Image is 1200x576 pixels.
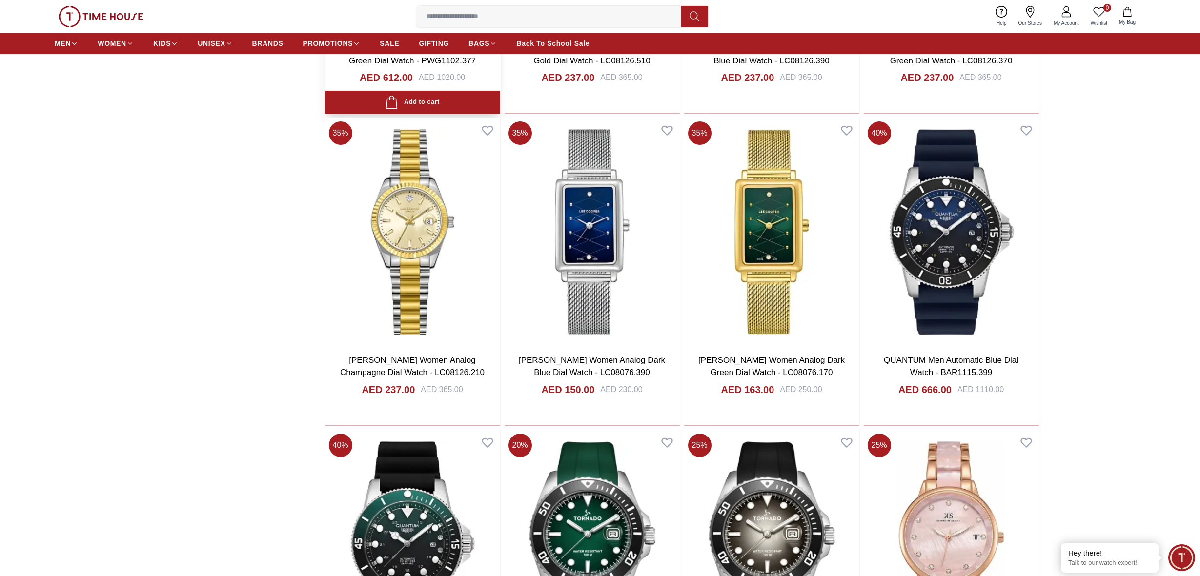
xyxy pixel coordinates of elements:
span: WOMEN [98,39,126,48]
span: Our Stores [1015,20,1046,27]
div: Chat Widget [1168,544,1195,571]
a: [PERSON_NAME] Women Analog Dark Blue Dial Watch - LC08076.390 [519,356,665,377]
img: LEE COOPER Women Analog Dark Blue Dial Watch - LC08076.390 [505,118,680,346]
span: 25 % [868,434,891,457]
button: My Bag [1113,5,1141,28]
a: BRANDS [252,35,284,52]
a: WOMEN [98,35,134,52]
span: 35 % [329,121,352,145]
span: 40 % [868,121,891,145]
a: [PERSON_NAME] Women Analog Dark Blue Dial Watch - LC08126.390 [698,43,845,65]
a: MEN [55,35,78,52]
div: Add to cart [385,96,439,109]
a: QUANTUM Men Automatic Blue Dial Watch - BAR1115.399 [884,356,1018,377]
span: PROMOTIONS [303,39,353,48]
span: 25 % [688,434,712,457]
h4: AED 237.00 [541,71,594,84]
h4: AED 237.00 [721,71,774,84]
img: ... [59,6,143,27]
a: Help [991,4,1013,29]
h4: AED 237.00 [900,71,954,84]
p: Talk to our watch expert! [1068,559,1151,567]
img: QUANTUM Men Automatic Blue Dial Watch - BAR1115.399 [864,118,1039,346]
a: Back To School Sale [516,35,590,52]
span: SALE [380,39,399,48]
span: 35 % [508,121,532,145]
img: LEE COOPER Women Analog Champagne Dial Watch - LC08126.210 [325,118,500,346]
a: QUANTUM Men Multi Function Dark Green Dial Watch - PWG1102.377 [346,43,480,65]
span: 0 [1103,4,1111,12]
span: KIDS [153,39,171,48]
div: AED 1110.00 [957,384,1004,396]
a: UNISEX [198,35,232,52]
span: BRANDS [252,39,284,48]
img: LEE COOPER Women Analog Dark Green Dial Watch - LC08076.170 [684,118,859,346]
div: AED 365.00 [780,72,822,83]
a: [PERSON_NAME] Women Analog Champagne Dial Watch - LC08126.210 [340,356,485,377]
span: My Bag [1115,19,1139,26]
span: BAGS [468,39,489,48]
span: My Account [1050,20,1083,27]
span: GIFTING [419,39,449,48]
a: [PERSON_NAME] Women Analog Dark Green Dial Watch - LC08126.370 [878,43,1024,65]
div: AED 365.00 [421,384,463,396]
span: Help [993,20,1011,27]
a: Our Stores [1013,4,1048,29]
a: [PERSON_NAME] Women Analog Rose Gold Dial Watch - LC08126.510 [518,43,666,65]
span: 20 % [508,434,532,457]
h4: AED 612.00 [360,71,413,84]
span: Back To School Sale [516,39,590,48]
span: UNISEX [198,39,225,48]
button: Add to cart [325,91,500,114]
a: KIDS [153,35,178,52]
a: 0Wishlist [1085,4,1113,29]
a: PROMOTIONS [303,35,361,52]
a: [PERSON_NAME] Women Analog Dark Green Dial Watch - LC08076.170 [698,356,845,377]
span: 35 % [688,121,712,145]
h4: AED 163.00 [721,383,774,397]
div: AED 365.00 [959,72,1001,83]
h4: AED 666.00 [898,383,952,397]
span: Wishlist [1087,20,1111,27]
div: AED 250.00 [780,384,822,396]
div: Hey there! [1068,548,1151,558]
div: AED 1020.00 [419,72,465,83]
span: 40 % [329,434,352,457]
a: GIFTING [419,35,449,52]
a: SALE [380,35,399,52]
a: BAGS [468,35,497,52]
h4: AED 237.00 [362,383,415,397]
div: AED 230.00 [600,384,642,396]
h4: AED 150.00 [541,383,594,397]
span: MEN [55,39,71,48]
div: AED 365.00 [600,72,642,83]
